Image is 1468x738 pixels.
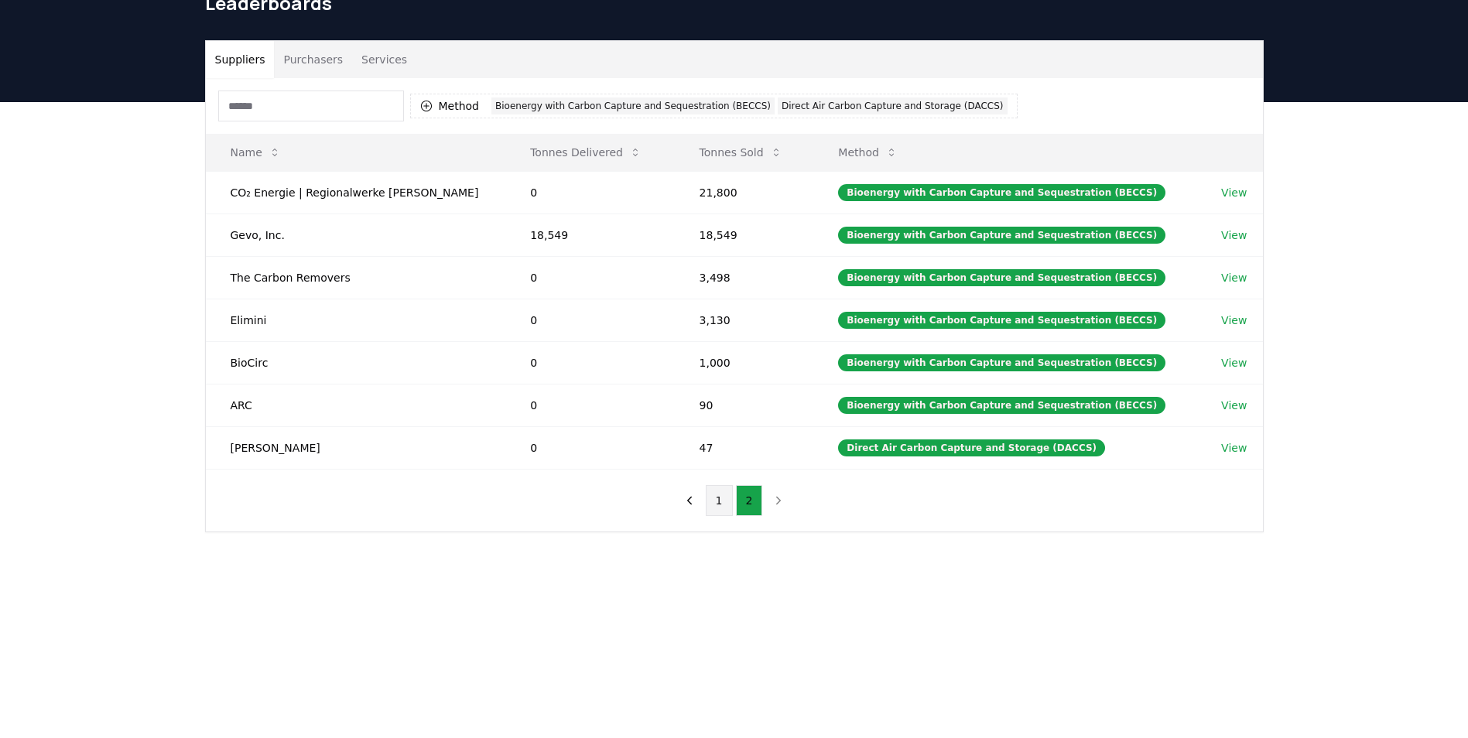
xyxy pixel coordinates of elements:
td: 0 [505,299,674,341]
a: View [1221,440,1247,456]
td: The Carbon Removers [206,256,506,299]
td: 0 [505,341,674,384]
div: Bioenergy with Carbon Capture and Sequestration (BECCS) [491,97,775,114]
div: Bioenergy with Carbon Capture and Sequestration (BECCS) [838,354,1165,371]
button: MethodBioenergy with Carbon Capture and Sequestration (BECCS)Direct Air Carbon Capture and Storag... [410,94,1018,118]
button: 1 [706,485,733,516]
div: Bioenergy with Carbon Capture and Sequestration (BECCS) [838,312,1165,329]
button: Tonnes Delivered [518,137,654,168]
td: 3,498 [675,256,814,299]
td: 18,549 [505,214,674,256]
button: Services [352,41,416,78]
a: View [1221,398,1247,413]
a: View [1221,227,1247,243]
button: Name [218,137,293,168]
td: 18,549 [675,214,814,256]
a: View [1221,355,1247,371]
td: 1,000 [675,341,814,384]
a: View [1221,313,1247,328]
button: Tonnes Sold [687,137,795,168]
div: Direct Air Carbon Capture and Storage (DACCS) [838,439,1105,456]
a: View [1221,185,1247,200]
td: ARC [206,384,506,426]
td: [PERSON_NAME] [206,426,506,469]
button: Purchasers [274,41,352,78]
div: Bioenergy with Carbon Capture and Sequestration (BECCS) [838,227,1165,244]
div: Direct Air Carbon Capture and Storage (DACCS) [778,97,1008,114]
td: 0 [505,426,674,469]
td: 3,130 [675,299,814,341]
td: Elimini [206,299,506,341]
td: 47 [675,426,814,469]
button: previous page [676,485,703,516]
button: 2 [736,485,763,516]
div: Bioenergy with Carbon Capture and Sequestration (BECCS) [838,397,1165,414]
button: Method [826,137,910,168]
div: Bioenergy with Carbon Capture and Sequestration (BECCS) [838,184,1165,201]
td: BioCirc [206,341,506,384]
td: 0 [505,171,674,214]
td: 0 [505,256,674,299]
button: Suppliers [206,41,275,78]
td: 21,800 [675,171,814,214]
div: Bioenergy with Carbon Capture and Sequestration (BECCS) [838,269,1165,286]
td: 90 [675,384,814,426]
td: Gevo, Inc. [206,214,506,256]
td: 0 [505,384,674,426]
td: CO₂ Energie | Regionalwerke [PERSON_NAME] [206,171,506,214]
a: View [1221,270,1247,285]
